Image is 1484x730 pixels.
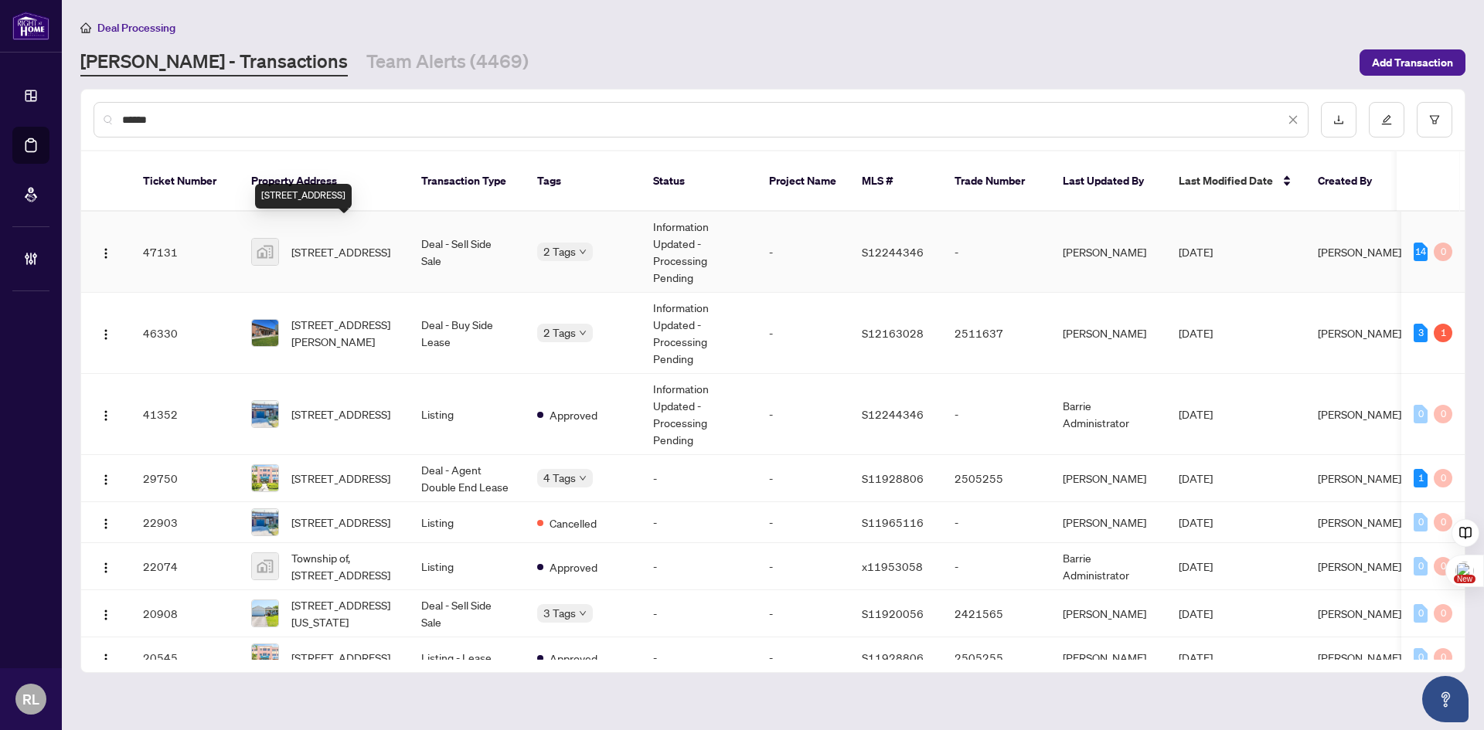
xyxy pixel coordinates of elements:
[1179,515,1213,529] span: [DATE]
[1318,326,1401,340] span: [PERSON_NAME]
[94,554,118,579] button: Logo
[641,637,757,678] td: -
[1179,606,1213,620] span: [DATE]
[252,401,278,427] img: thumbnail-img
[131,151,239,212] th: Ticket Number
[94,321,118,345] button: Logo
[757,543,849,590] td: -
[366,49,529,76] a: Team Alerts (4469)
[1179,407,1213,421] span: [DATE]
[1050,151,1166,212] th: Last Updated By
[252,465,278,491] img: thumbnail-img
[97,21,175,35] span: Deal Processing
[862,245,924,259] span: S12244346
[1434,324,1452,342] div: 1
[1050,212,1166,293] td: [PERSON_NAME]
[1414,557,1428,576] div: 0
[1414,469,1428,487] div: 1
[1179,559,1213,573] span: [DATE]
[862,471,924,485] span: S11928806
[255,184,352,209] div: [STREET_ADDRESS]
[100,328,112,341] img: Logo
[550,406,597,423] span: Approved
[94,601,118,626] button: Logo
[757,374,849,455] td: -
[409,502,525,543] td: Listing
[1434,405,1452,423] div: 0
[1318,559,1401,573] span: [PERSON_NAME]
[1333,114,1344,125] span: download
[757,151,849,212] th: Project Name
[641,212,757,293] td: Information Updated - Processing Pending
[131,455,239,502] td: 29750
[100,247,112,260] img: Logo
[94,466,118,491] button: Logo
[1434,557,1452,576] div: 0
[579,474,587,482] span: down
[942,151,1050,212] th: Trade Number
[409,637,525,678] td: Listing - Lease
[1381,114,1392,125] span: edit
[1321,102,1356,138] button: download
[862,650,924,664] span: S11928806
[291,406,390,423] span: [STREET_ADDRESS]
[131,590,239,637] td: 20908
[252,600,278,626] img: thumbnail-img
[1305,151,1398,212] th: Created By
[409,151,525,212] th: Transaction Type
[12,12,49,40] img: logo
[942,502,1050,543] td: -
[100,474,112,486] img: Logo
[80,49,348,76] a: [PERSON_NAME] - Transactions
[1050,543,1166,590] td: Barrie Administrator
[1414,648,1428,667] div: 0
[252,553,278,579] img: thumbnail-img
[1318,471,1401,485] span: [PERSON_NAME]
[291,596,397,630] span: [STREET_ADDRESS][US_STATE]
[1318,606,1401,620] span: [PERSON_NAME]
[131,293,239,374] td: 46330
[1434,648,1452,667] div: 0
[131,543,239,590] td: 22074
[1414,324,1428,342] div: 3
[942,293,1050,374] td: 2511637
[1372,50,1453,75] span: Add Transaction
[579,609,587,617] span: down
[942,637,1050,678] td: 2505255
[409,590,525,637] td: Deal - Sell Side Sale
[100,653,112,665] img: Logo
[550,514,597,531] span: Cancelled
[942,590,1050,637] td: 2421565
[1179,471,1213,485] span: [DATE]
[80,22,91,33] span: home
[1050,637,1166,678] td: [PERSON_NAME]
[1434,243,1452,261] div: 0
[1414,513,1428,531] div: 0
[252,644,278,671] img: thumbnail-img
[1414,604,1428,623] div: 0
[757,637,849,678] td: -
[942,212,1050,293] td: -
[1179,326,1213,340] span: [DATE]
[252,320,278,346] img: thumbnail-img
[94,402,118,426] button: Logo
[252,239,278,265] img: thumbnail-img
[942,543,1050,590] td: -
[641,502,757,543] td: -
[409,455,525,502] td: Deal - Agent Double End Lease
[1166,151,1305,212] th: Last Modified Date
[1179,172,1273,189] span: Last Modified Date
[543,324,576,341] span: 2 Tags
[1318,407,1401,421] span: [PERSON_NAME]
[100,562,112,574] img: Logo
[131,502,239,543] td: 22903
[550,650,597,667] span: Approved
[1050,455,1166,502] td: [PERSON_NAME]
[1429,114,1440,125] span: filter
[1434,469,1452,487] div: 0
[550,559,597,576] span: Approved
[862,407,924,421] span: S12244346
[1050,502,1166,543] td: [PERSON_NAME]
[757,293,849,374] td: -
[1318,515,1401,529] span: [PERSON_NAME]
